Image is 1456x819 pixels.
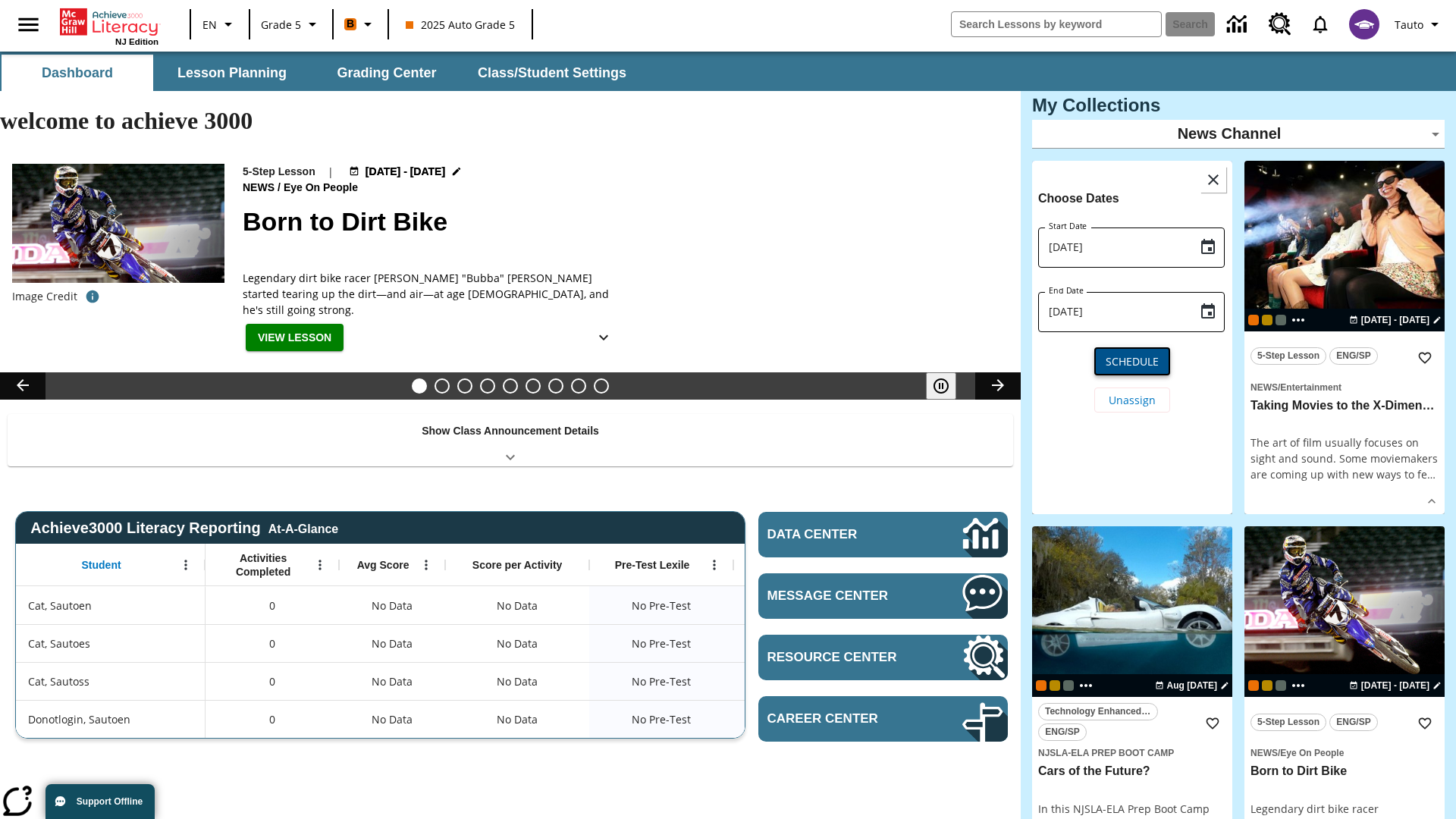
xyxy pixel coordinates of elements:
[1200,167,1226,193] button: Close
[1038,188,1226,209] h6: Choose Dates
[1152,679,1232,692] button: Aug 18 - Aug 01 Choose Dates
[206,662,339,700] div: 0, Cat, Sautoss
[77,283,108,310] button: Credit: Rick Scuteri/AP Images
[1077,676,1095,695] button: Show more classes
[1250,435,1439,482] p: The art of film usually focuses on sight and sound. Some moviemakers are coming up with new ways ...
[1250,382,1278,393] span: News
[422,423,599,439] p: Show Class Announcement Details
[1349,9,1379,39] img: avatar image
[243,164,315,180] p: 5-Step Lesson
[975,372,1021,400] button: Lesson carousel, Next
[1218,4,1260,45] a: Data Center
[758,573,1008,619] a: Message Center
[1289,311,1307,329] button: Show more classes
[632,673,691,689] span: No Pre-Test, Cat, Sautoss
[733,586,877,624] div: No Data, Cat, Sautoen
[339,700,445,738] div: No Data, Donotlogin, Sautoen
[1248,315,1259,325] div: Current Class
[1278,748,1280,758] span: /
[269,673,275,689] span: 0
[1038,703,1158,720] button: Technology Enhanced Item
[1276,315,1286,325] div: OL 2025 Auto Grade 6
[758,635,1008,680] a: Resource Center, Will open in new tab
[206,700,339,738] div: 0, Donotlogin, Sautoen
[1193,232,1223,262] button: Choose date, selected date is Aug 19, 2025
[1276,680,1286,691] div: OL 2025 Auto Grade 6
[952,12,1161,36] input: search field
[1250,398,1439,414] h3: Taking Movies to the X-Dimension
[206,586,339,624] div: 0, Cat, Sautoen
[364,590,420,621] span: No Data
[588,324,619,352] button: Show Details
[1038,227,1187,268] input: MMMM-DD-YYYY
[338,11,383,38] button: Boost Class color is orange. Change class color
[926,372,956,400] button: Pause
[82,558,121,572] span: Student
[767,711,917,726] span: Career Center
[1109,392,1156,408] span: Unassign
[339,586,445,624] div: No Data, Cat, Sautoen
[60,5,158,46] div: Home
[243,202,1003,241] h2: Born to Dirt Bike
[45,784,155,819] button: Support Offline
[1036,680,1046,691] div: Current Class
[6,2,51,47] button: Open side menu
[28,598,92,613] span: Cat, Sautoen
[594,378,609,394] button: Slide 9 Sleepless in the Animal Kingdom
[1250,764,1439,780] h3: Born to Dirt Bike
[632,711,691,727] span: No Pre-Test, Donotlogin, Sautoen
[268,519,338,536] div: At-A-Glance
[339,624,445,662] div: No Data, Cat, Sautoes
[1032,95,1445,116] h3: My Collections
[1038,188,1226,425] div: Choose date
[472,558,563,572] span: Score per Activity
[703,554,726,576] button: Open Menu
[1049,285,1084,297] label: End Date
[1199,710,1226,737] button: Add to Favorites
[1420,490,1443,513] button: Show Details
[548,378,563,394] button: Slide 7 Career Lesson
[1411,344,1439,372] button: Add to Favorites
[1094,388,1170,413] button: Unassign
[156,55,308,91] button: Lesson Planning
[1395,17,1423,33] span: Tauto
[1301,5,1340,44] a: Notifications
[206,624,339,662] div: 0, Cat, Sautoes
[435,378,450,394] button: Slide 2 Cars of the Future?
[1346,313,1445,327] button: Aug 18 - Aug 24 Choose Dates
[366,164,445,180] span: [DATE] - [DATE]
[1049,221,1087,232] label: Start Date
[1260,4,1301,45] a: Resource Center, Will open in new tab
[758,512,1008,557] a: Data Center
[196,11,244,38] button: Language: EN, Select a language
[278,181,281,193] span: /
[1063,680,1074,691] span: OL 2025 Auto Grade 6
[243,180,278,196] span: News
[364,704,420,735] span: No Data
[489,667,545,697] div: No Data, Cat, Sautoss
[1106,353,1159,369] span: Schedule
[269,711,275,727] span: 0
[28,711,130,727] span: Donotlogin, Sautoen
[213,551,313,579] span: Activities Completed
[767,588,917,604] span: Message Center
[1032,161,1232,515] div: lesson details
[1193,297,1223,327] button: Choose date, selected date is Aug 19, 2025
[733,662,877,700] div: No Data, Cat, Sautoss
[1289,676,1307,695] button: Show more classes
[1038,744,1226,761] span: Topic: NJSLA-ELA Prep Boot Camp/
[77,796,143,807] span: Support Offline
[632,598,691,613] span: No Pre-Test, Cat, Sautoen
[346,164,466,180] button: Aug 19 - Aug 19 Choose Dates
[1421,467,1427,482] span: e
[261,17,301,33] span: Grade 5
[1045,704,1151,720] span: Technology Enhanced Item
[415,554,438,576] button: Open Menu
[767,650,917,665] span: Resource Center
[489,591,545,621] div: No Data, Cat, Sautoen
[1262,680,1272,691] div: New 2025 class
[311,55,463,91] button: Grading Center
